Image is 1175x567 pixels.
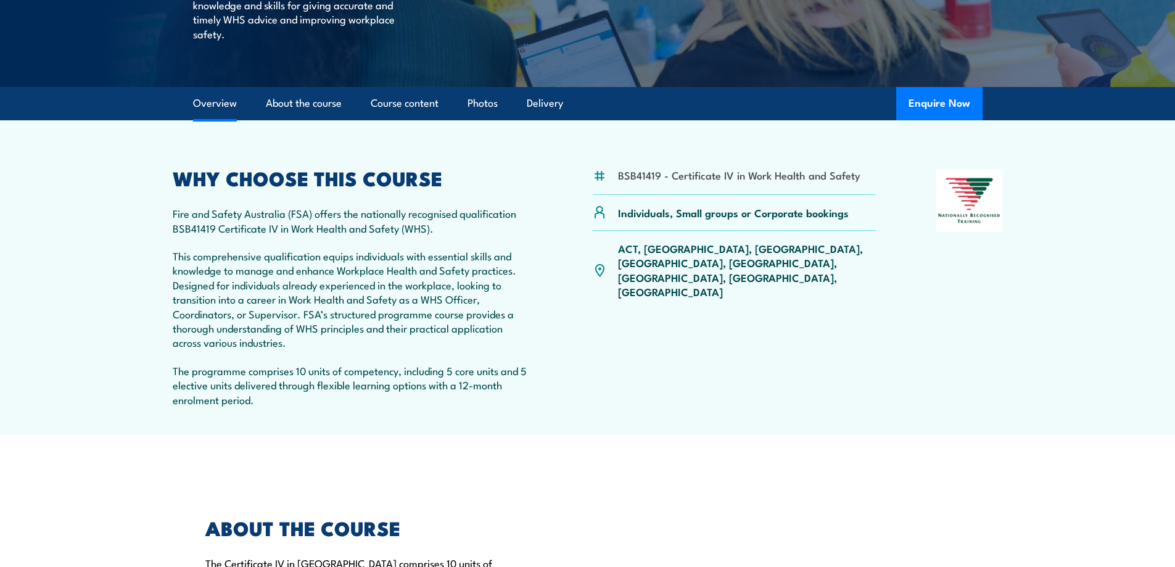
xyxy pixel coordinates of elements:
[266,87,342,120] a: About the course
[193,87,237,120] a: Overview
[468,87,498,120] a: Photos
[173,249,533,350] p: This comprehensive qualification equips individuals with essential skills and knowledge to manage...
[173,206,533,235] p: Fire and Safety Australia (FSA) offers the nationally recognised qualification BSB41419 Certifica...
[527,87,563,120] a: Delivery
[205,519,531,536] h2: ABOUT THE COURSE
[618,241,876,299] p: ACT, [GEOGRAPHIC_DATA], [GEOGRAPHIC_DATA], [GEOGRAPHIC_DATA], [GEOGRAPHIC_DATA], [GEOGRAPHIC_DATA...
[618,168,860,182] li: BSB41419 - Certificate IV in Work Health and Safety
[618,205,849,220] p: Individuals, Small groups or Corporate bookings
[936,169,1003,232] img: Nationally Recognised Training logo.
[371,87,439,120] a: Course content
[173,363,533,407] p: The programme comprises 10 units of competency, including 5 core units and 5 elective units deliv...
[896,87,983,120] button: Enquire Now
[173,169,533,186] h2: WHY CHOOSE THIS COURSE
